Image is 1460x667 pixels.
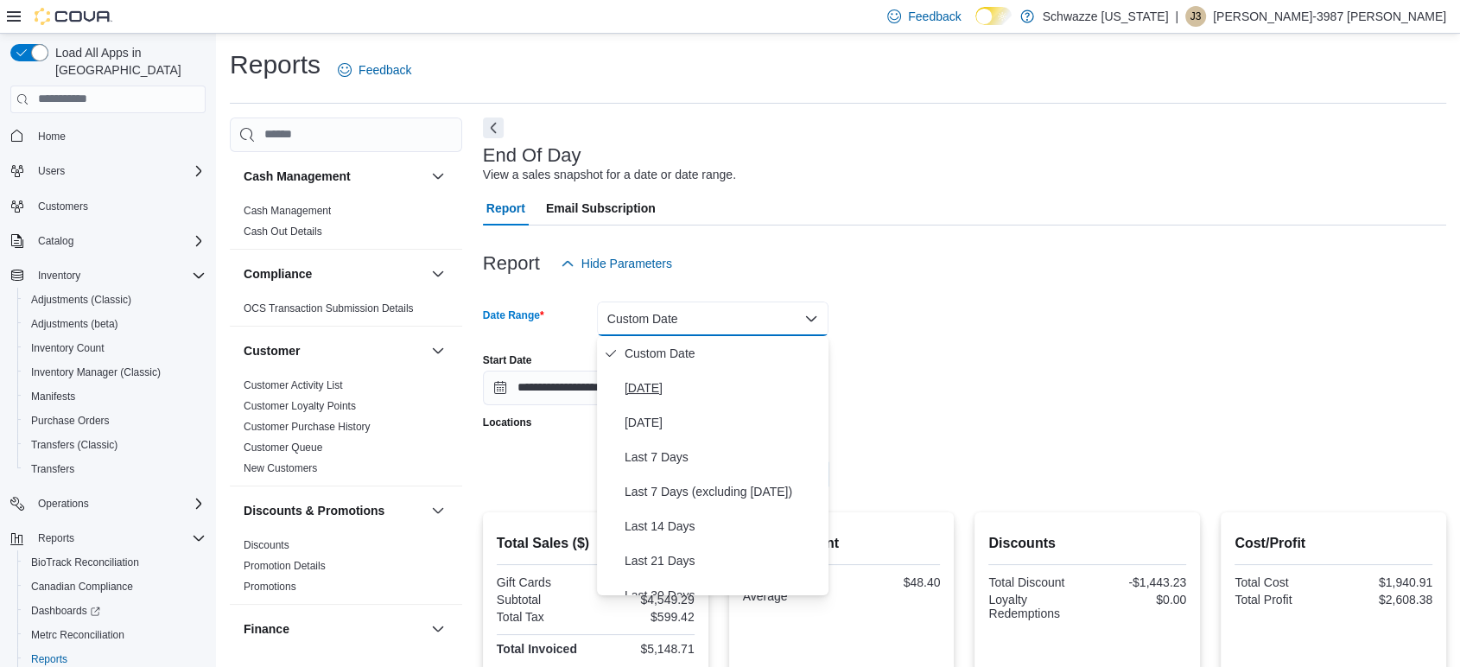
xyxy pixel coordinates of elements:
[31,161,72,181] button: Users
[3,229,213,253] button: Catalog
[230,200,462,249] div: Cash Management
[31,125,206,147] span: Home
[3,124,213,149] button: Home
[1337,593,1432,607] div: $2,608.38
[31,462,74,476] span: Transfers
[244,205,331,217] a: Cash Management
[244,461,317,475] span: New Customers
[31,293,131,307] span: Adjustments (Classic)
[24,362,206,383] span: Inventory Manager (Classic)
[3,264,213,288] button: Inventory
[244,379,343,391] a: Customer Activity List
[31,604,100,618] span: Dashboards
[244,620,289,638] h3: Finance
[24,435,206,455] span: Transfers (Classic)
[428,500,448,521] button: Discounts & Promotions
[24,600,107,621] a: Dashboards
[483,308,544,322] label: Date Range
[17,457,213,481] button: Transfers
[428,619,448,639] button: Finance
[244,559,326,573] span: Promotion Details
[244,225,322,238] span: Cash Out Details
[244,265,312,283] h3: Compliance
[428,340,448,361] button: Customer
[1043,6,1169,27] p: Schwazze [US_STATE]
[24,552,146,573] a: BioTrack Reconciliation
[38,234,73,248] span: Catalog
[597,302,828,336] button: Custom Date
[48,44,206,79] span: Load All Apps in [GEOGRAPHIC_DATA]
[975,25,976,26] span: Dark Mode
[24,459,206,480] span: Transfers
[483,118,504,138] button: Next
[597,336,828,595] div: Select listbox
[31,628,124,642] span: Metrc Reconciliation
[38,269,80,283] span: Inventory
[497,593,592,607] div: Subtotal
[908,8,961,25] span: Feedback
[35,8,112,25] img: Cova
[38,200,88,213] span: Customers
[31,265,206,286] span: Inventory
[483,416,532,429] label: Locations
[24,289,206,310] span: Adjustments (Classic)
[988,575,1083,589] div: Total Discount
[1235,533,1432,554] h2: Cost/Profit
[230,375,462,486] div: Customer
[497,533,695,554] h2: Total Sales ($)
[244,302,414,315] span: OCS Transaction Submission Details
[31,493,206,514] span: Operations
[3,526,213,550] button: Reports
[599,610,694,624] div: $599.42
[625,550,822,571] span: Last 21 Days
[31,195,206,217] span: Customers
[17,336,213,360] button: Inventory Count
[497,575,592,589] div: Gift Cards
[24,338,206,359] span: Inventory Count
[244,399,356,413] span: Customer Loyalty Points
[31,528,206,549] span: Reports
[244,204,331,218] span: Cash Management
[546,191,656,226] span: Email Subscription
[31,390,75,403] span: Manifests
[31,580,133,594] span: Canadian Compliance
[244,378,343,392] span: Customer Activity List
[230,298,462,326] div: Compliance
[554,246,679,281] button: Hide Parameters
[1091,593,1186,607] div: $0.00
[3,492,213,516] button: Operations
[625,343,822,364] span: Custom Date
[31,414,110,428] span: Purchase Orders
[38,130,66,143] span: Home
[24,362,168,383] a: Inventory Manager (Classic)
[24,289,138,310] a: Adjustments (Classic)
[24,410,206,431] span: Purchase Orders
[599,642,694,656] div: $5,148.71
[24,576,140,597] a: Canadian Compliance
[17,433,213,457] button: Transfers (Classic)
[244,441,322,454] a: Customer Queue
[244,581,296,593] a: Promotions
[38,497,89,511] span: Operations
[31,365,161,379] span: Inventory Manager (Classic)
[17,384,213,409] button: Manifests
[3,159,213,183] button: Users
[625,378,822,398] span: [DATE]
[24,600,206,621] span: Dashboards
[497,610,592,624] div: Total Tax
[3,194,213,219] button: Customers
[988,533,1186,554] h2: Discounts
[17,288,213,312] button: Adjustments (Classic)
[428,264,448,284] button: Compliance
[24,386,82,407] a: Manifests
[17,312,213,336] button: Adjustments (beta)
[24,625,131,645] a: Metrc Reconciliation
[244,560,326,572] a: Promotion Details
[1235,575,1330,589] div: Total Cost
[244,342,424,359] button: Customer
[625,585,822,606] span: Last 30 Days
[244,302,414,314] a: OCS Transaction Submission Details
[988,593,1083,620] div: Loyalty Redemptions
[244,580,296,594] span: Promotions
[244,420,371,434] span: Customer Purchase History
